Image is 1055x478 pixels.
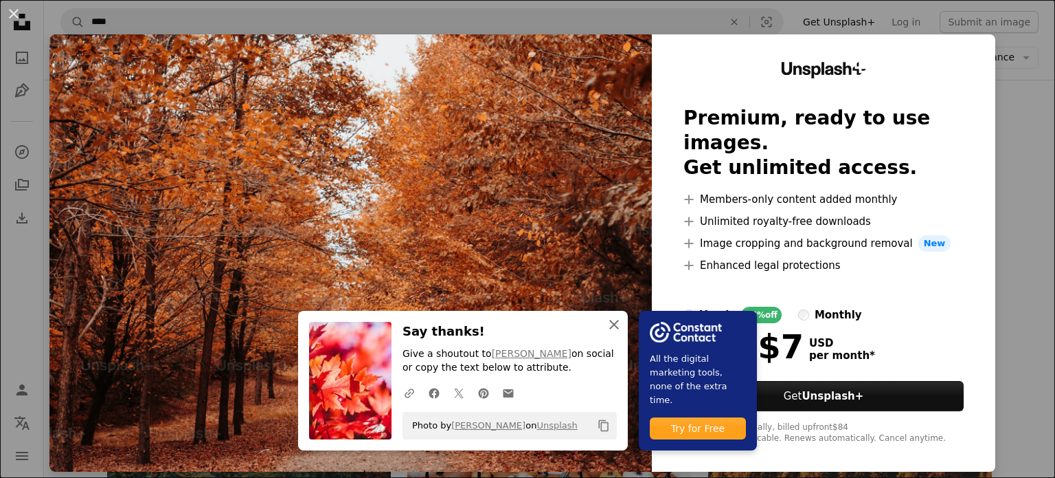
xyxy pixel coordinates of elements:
[741,307,782,323] div: 65% off
[402,322,617,342] h3: Say thanks!
[683,106,964,180] h2: Premium, ready to use images. Get unlimited access.
[809,337,875,349] span: USD
[451,420,525,431] a: [PERSON_NAME]
[402,347,617,375] p: Give a shoutout to on social or copy the text below to attribute.
[683,191,964,208] li: Members-only content added monthly
[592,414,615,437] button: Copy to clipboard
[809,349,875,362] span: per month *
[683,235,964,252] li: Image cropping and background removal
[683,422,964,444] div: * When paid annually, billed upfront $84 Taxes where applicable. Renews automatically. Cancel any...
[471,379,496,406] a: Share on Pinterest
[683,309,694,321] input: yearly65%off
[700,307,736,323] div: yearly
[496,379,521,406] a: Share over email
[683,213,964,230] li: Unlimited royalty-free downloads
[802,390,863,402] strong: Unsplash+
[639,311,757,450] a: All the digital marketing tools, none of the extra time.Try for Free
[405,415,578,437] span: Photo by on
[815,307,862,323] div: monthly
[683,257,964,274] li: Enhanced legal protections
[683,381,964,411] button: GetUnsplash+
[536,420,577,431] a: Unsplash
[918,235,951,252] span: New
[798,309,809,321] input: monthly
[492,348,571,359] a: [PERSON_NAME]
[446,379,471,406] a: Share on Twitter
[650,417,746,439] div: Try for Free
[650,322,722,343] img: file-1754318165549-24bf788d5b37
[650,352,746,407] span: All the digital marketing tools, none of the extra time.
[422,379,446,406] a: Share on Facebook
